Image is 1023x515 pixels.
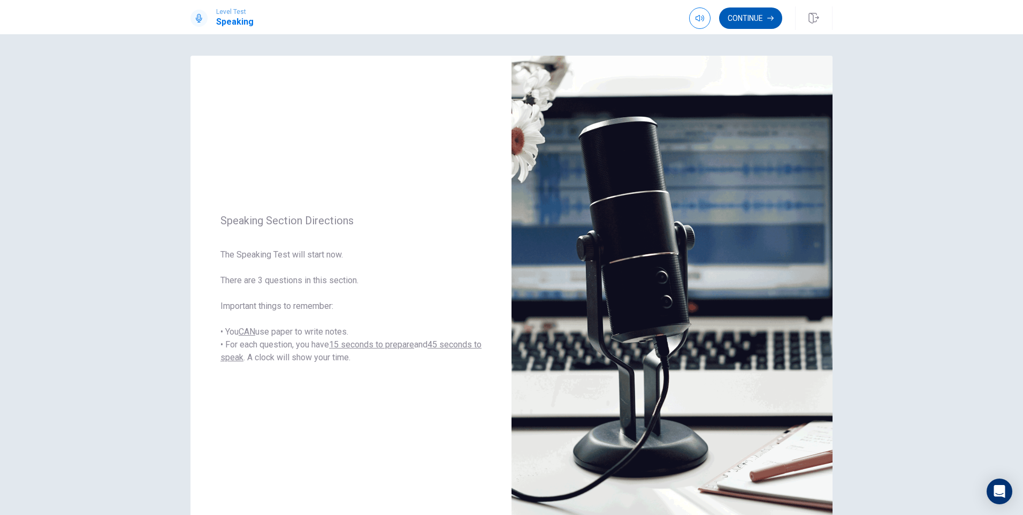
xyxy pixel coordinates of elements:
[719,7,782,29] button: Continue
[220,214,482,227] span: Speaking Section Directions
[329,339,414,350] u: 15 seconds to prepare
[216,8,254,16] span: Level Test
[220,248,482,364] span: The Speaking Test will start now. There are 3 questions in this section. Important things to reme...
[239,327,255,337] u: CAN
[987,479,1012,504] div: Open Intercom Messenger
[216,16,254,28] h1: Speaking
